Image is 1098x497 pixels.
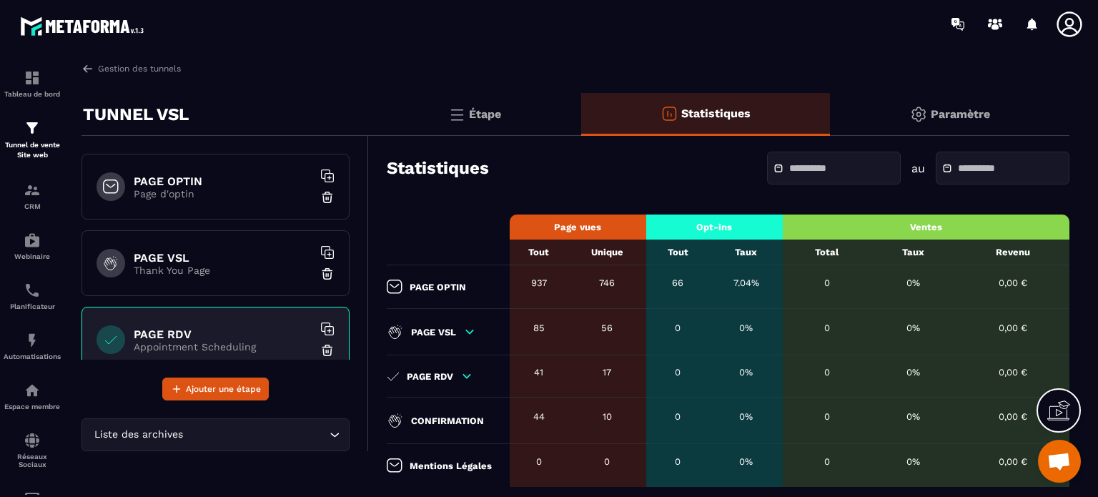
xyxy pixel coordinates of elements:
div: 0,00 € [963,456,1062,467]
img: automations [24,382,41,399]
img: arrow [81,62,94,75]
a: Gestion des tunnels [81,62,181,75]
img: trash [320,267,335,281]
a: schedulerschedulerPlanificateur [4,271,61,321]
h6: PAGE RDV [134,328,312,341]
div: 0 [653,323,703,333]
p: CONFIRMATION [411,415,484,426]
p: Étape [469,107,501,121]
p: PAGE OPTIN [410,282,466,292]
th: Page vues [510,215,646,240]
div: 0% [878,456,949,467]
div: Search for option [81,418,350,451]
p: Tableau de bord [4,90,61,98]
th: Revenu [956,240,1069,265]
img: trash [320,343,335,358]
div: 17 [575,367,639,378]
p: TUNNEL VSL [83,100,189,129]
div: 0,00 € [963,367,1062,378]
p: Espace membre [4,403,61,410]
p: Réseaux Sociaux [4,453,61,468]
div: 0 [790,323,864,333]
button: Ajouter une étape [162,378,269,400]
div: 7.04% [717,277,776,288]
a: automationsautomationsWebinaire [4,221,61,271]
div: 0 [790,411,864,422]
p: Paramètre [931,107,990,121]
a: formationformationTableau de bord [4,59,61,109]
img: formation [24,182,41,199]
div: 0,00 € [963,411,1062,422]
p: Statistiques [681,107,751,120]
img: automations [24,232,41,249]
p: PAGE RDV [407,371,453,382]
p: CRM [4,202,61,210]
div: 41 [517,367,561,378]
img: formation [24,69,41,87]
img: stats-o.f719a939.svg [661,105,678,122]
div: 0 [790,277,864,288]
img: formation [24,119,41,137]
div: 0 [653,367,703,378]
th: Tout [510,240,568,265]
p: Planificateur [4,302,61,310]
div: 10 [575,411,639,422]
div: 66 [653,277,703,288]
span: Liste des archives [91,427,186,443]
span: Ajouter une étape [186,382,261,396]
img: social-network [24,432,41,449]
th: Taux [871,240,956,265]
a: automationsautomationsAutomatisations [4,321,61,371]
div: 937 [517,277,561,288]
th: Opt-ins [646,215,783,240]
p: Appointment Scheduling [134,341,312,353]
p: Automatisations [4,353,61,360]
div: 44 [517,411,561,422]
a: social-networksocial-networkRéseaux Sociaux [4,421,61,479]
img: trash [320,190,335,205]
div: 0 [790,456,864,467]
input: Search for option [186,427,326,443]
div: 0% [717,367,776,378]
p: Page d'optin [134,188,312,200]
h6: PAGE OPTIN [134,174,312,188]
div: 0% [878,323,949,333]
div: 56 [575,323,639,333]
h6: PAGE VSL [134,251,312,265]
th: Tout [646,240,710,265]
div: 0% [878,277,949,288]
div: 85 [517,323,561,333]
div: 0,00 € [963,323,1062,333]
div: 0% [878,411,949,422]
th: Ventes [783,215,1069,240]
p: Mentions Légales [410,461,492,471]
div: 0% [717,456,776,467]
a: automationsautomationsEspace membre [4,371,61,421]
a: formationformationCRM [4,171,61,221]
img: setting-gr.5f69749f.svg [910,106,927,123]
p: au [911,162,925,175]
div: Ouvrir le chat [1038,440,1081,483]
div: 0 [517,456,561,467]
img: scheduler [24,282,41,299]
p: Thank You Page [134,265,312,276]
p: PAGE VSL [411,327,456,338]
th: Unique [568,240,646,265]
div: 0% [878,367,949,378]
th: Taux [710,240,783,265]
div: 0% [717,323,776,333]
div: 0 [790,367,864,378]
div: 0 [653,456,703,467]
div: 0% [717,411,776,422]
div: 0 [575,456,639,467]
div: 746 [575,277,639,288]
a: formationformationTunnel de vente Site web [4,109,61,171]
th: Total [783,240,871,265]
h3: Statistiques [387,158,489,178]
img: bars.0d591741.svg [448,106,465,123]
img: logo [20,13,149,39]
p: Webinaire [4,252,61,260]
div: 0,00 € [963,277,1062,288]
img: automations [24,332,41,349]
div: 0 [653,411,703,422]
